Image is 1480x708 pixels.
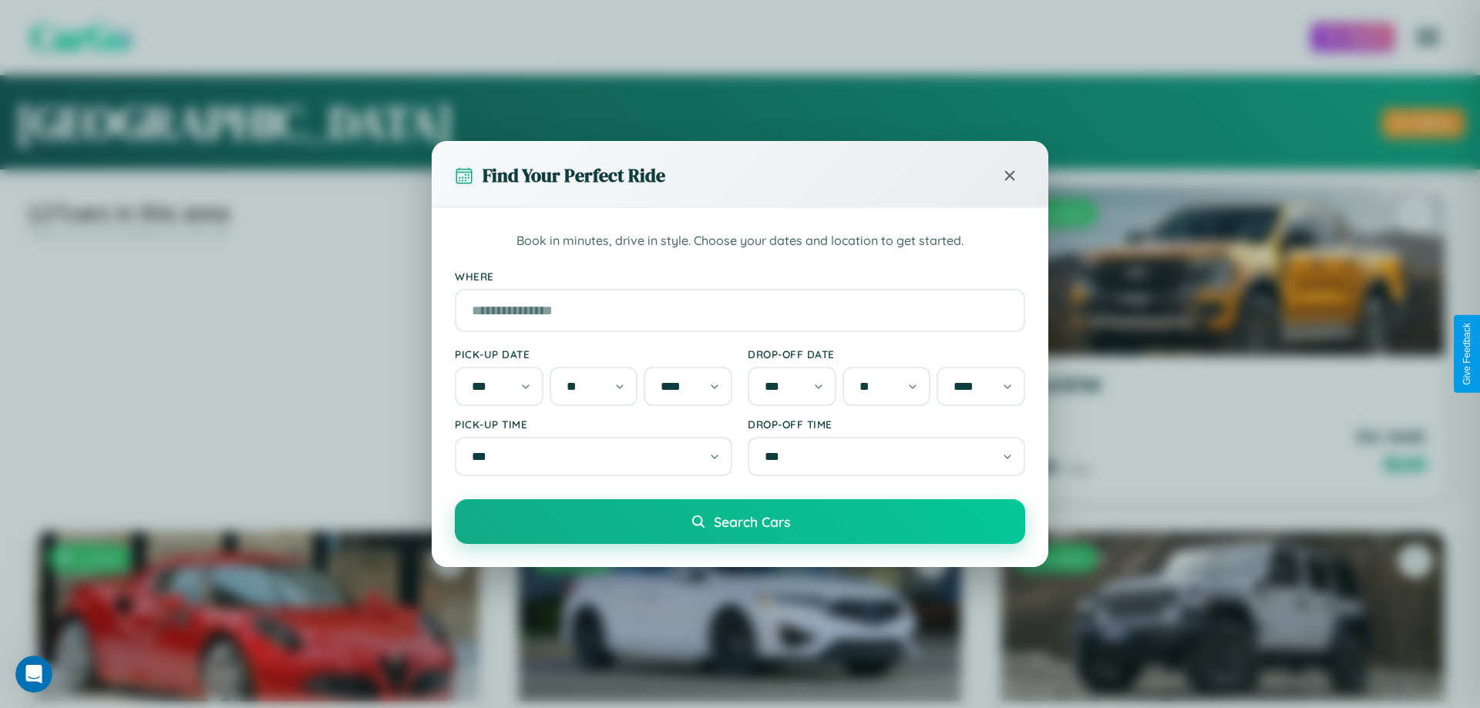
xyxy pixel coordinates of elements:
[748,347,1025,361] label: Drop-off Date
[455,231,1025,251] p: Book in minutes, drive in style. Choose your dates and location to get started.
[455,499,1025,544] button: Search Cars
[455,347,732,361] label: Pick-up Date
[714,513,790,530] span: Search Cars
[748,418,1025,431] label: Drop-off Time
[483,163,665,188] h3: Find Your Perfect Ride
[455,418,732,431] label: Pick-up Time
[455,270,1025,283] label: Where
